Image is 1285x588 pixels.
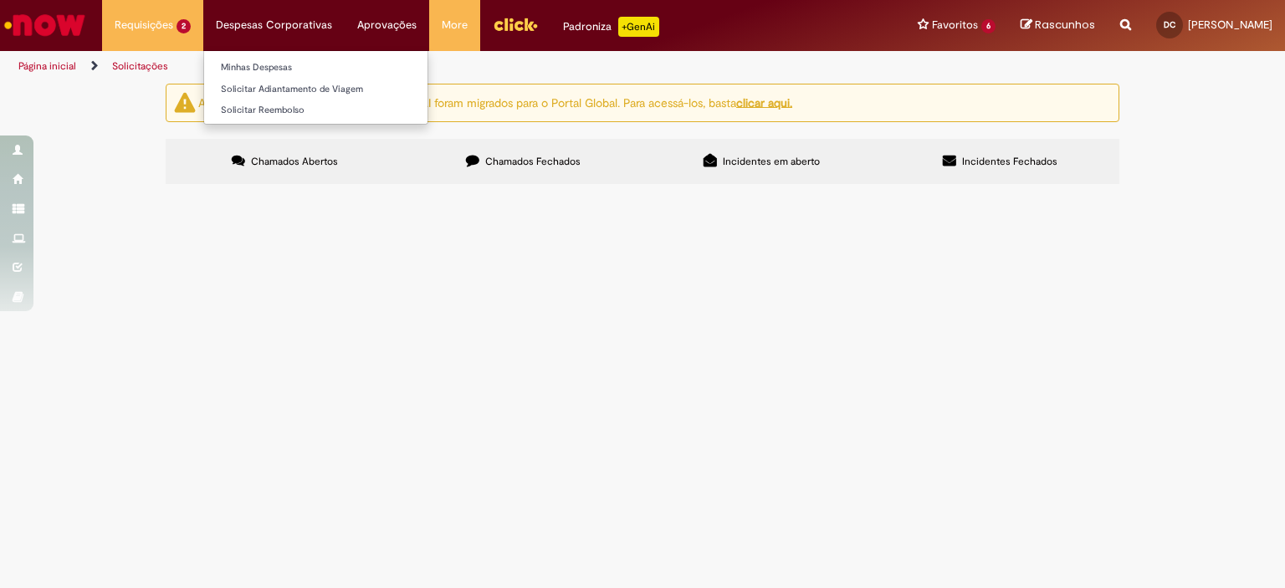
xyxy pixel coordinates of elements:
ul: Despesas Corporativas [203,50,428,125]
a: Solicitar Adiantamento de Viagem [204,80,427,99]
ul: Trilhas de página [13,51,844,82]
span: Incidentes em aberto [723,155,820,168]
span: 6 [981,19,996,33]
span: DC [1164,19,1175,30]
img: click_logo_yellow_360x200.png [493,12,538,37]
div: Padroniza [563,17,659,37]
span: Favoritos [932,17,978,33]
span: Rascunhos [1035,17,1095,33]
span: Despesas Corporativas [216,17,332,33]
a: clicar aqui. [736,95,792,110]
span: 2 [177,19,191,33]
ng-bind-html: Atenção: alguns chamados relacionados a T.I foram migrados para o Portal Global. Para acessá-los,... [198,95,792,110]
a: Solicitações [112,59,168,73]
span: Requisições [115,17,173,33]
p: +GenAi [618,17,659,37]
a: Página inicial [18,59,76,73]
span: More [442,17,468,33]
span: Aprovações [357,17,417,33]
span: Chamados Fechados [485,155,581,168]
a: Rascunhos [1021,18,1095,33]
a: Solicitar Reembolso [204,101,427,120]
span: Chamados Abertos [251,155,338,168]
span: [PERSON_NAME] [1188,18,1272,32]
a: Minhas Despesas [204,59,427,77]
img: ServiceNow [2,8,88,42]
span: Incidentes Fechados [962,155,1057,168]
